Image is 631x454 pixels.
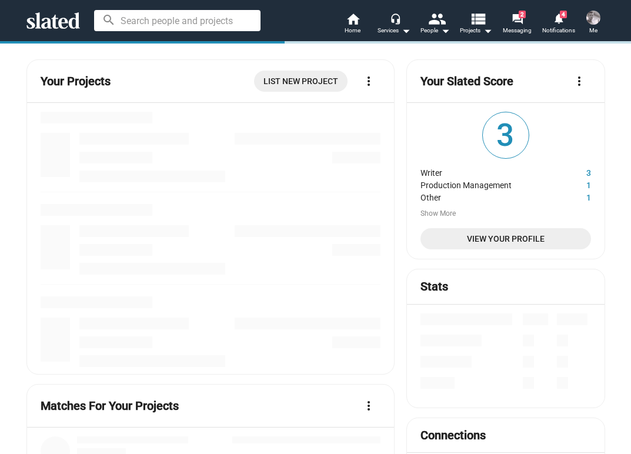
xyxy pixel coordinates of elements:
[399,24,413,38] mat-icon: arrow_drop_down
[438,24,452,38] mat-icon: arrow_drop_down
[420,24,450,38] div: People
[332,12,373,38] a: Home
[547,165,591,178] dd: 3
[378,24,410,38] div: Services
[420,74,513,89] mat-card-title: Your Slated Score
[420,209,456,219] button: Show More
[430,228,581,249] span: View Your Profile
[586,11,600,25] img: Joel Ross
[480,24,495,38] mat-icon: arrow_drop_down
[483,112,529,158] span: 3
[572,74,586,88] mat-icon: more_vert
[469,10,486,27] mat-icon: view_list
[346,12,360,26] mat-icon: home
[553,12,564,24] mat-icon: notifications
[542,24,575,38] span: Notifications
[547,178,591,190] dd: 1
[456,12,497,38] button: Projects
[560,11,567,18] span: 4
[519,11,526,18] span: 2
[263,71,338,92] span: List New Project
[547,190,591,202] dd: 1
[420,228,590,249] a: View Your Profile
[41,74,111,89] mat-card-title: Your Projects
[503,24,532,38] span: Messaging
[512,13,523,24] mat-icon: forum
[373,12,415,38] button: Services
[362,399,376,413] mat-icon: more_vert
[420,178,546,190] dt: Production Management
[420,279,448,295] mat-card-title: Stats
[589,24,597,38] span: Me
[390,13,400,24] mat-icon: headset_mic
[420,428,486,443] mat-card-title: Connections
[579,8,607,39] button: Joel RossMe
[497,12,538,38] a: 2Messaging
[94,10,261,31] input: Search people and projects
[415,12,456,38] button: People
[420,165,546,178] dt: Writer
[460,24,492,38] span: Projects
[428,10,445,27] mat-icon: people
[420,190,546,202] dt: Other
[362,74,376,88] mat-icon: more_vert
[538,12,579,38] a: 4Notifications
[41,398,179,414] mat-card-title: Matches For Your Projects
[345,24,360,38] span: Home
[254,71,348,92] a: List New Project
